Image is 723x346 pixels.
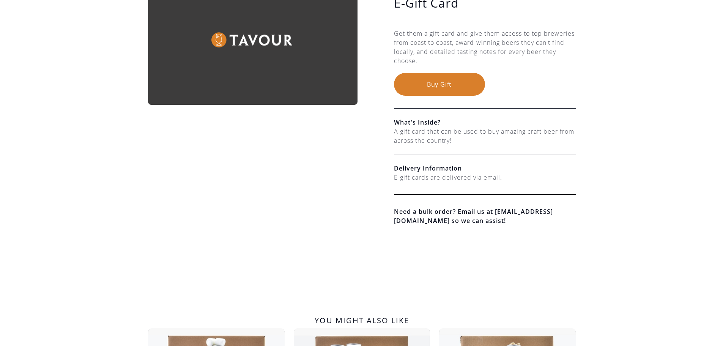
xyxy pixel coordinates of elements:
div: A gift card that can be used to buy amazing craft beer from across the country! [394,127,576,145]
button: Buy Gift [394,73,485,96]
h6: What's Inside? [394,118,576,127]
div: E-gift cards are delivered via email. [394,173,576,182]
h2: You might also like [148,313,576,328]
a: Need a bulk order? Email us at [EMAIL_ADDRESS][DOMAIN_NAME] so we can assist! [394,207,576,225]
h6: Delivery Information [394,164,576,173]
div: Get them a gift card and give them access to top breweries from coast to coast, award-winning bee... [394,29,576,73]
